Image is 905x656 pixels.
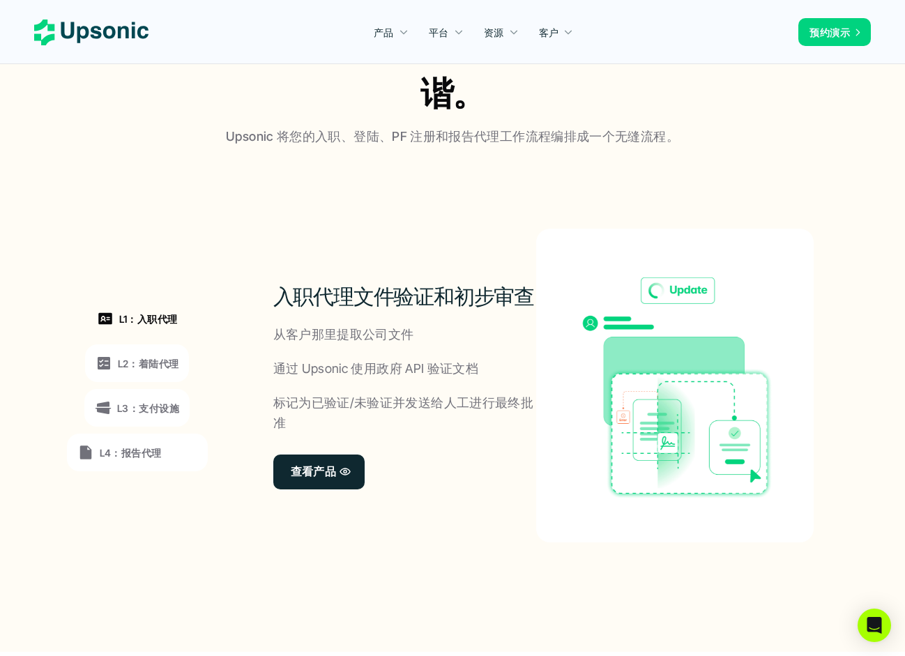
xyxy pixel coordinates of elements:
a: 产品 [365,20,417,45]
p: 平台 [429,25,449,40]
p: Upsonic 将您的入职、登陆、PF 注册和报告代理工作流程编排成一个无缝流程。 [226,127,679,147]
p: 产品 [374,25,394,40]
span: 预约演示 [809,26,850,38]
p: 资源 [484,25,504,40]
p: L2：着陆代理 [118,356,179,371]
p: L1：入职代理 [119,312,178,326]
p: L3：支付设施 [117,401,179,415]
h2: 入职代理文件验证和初步审查 [273,282,537,311]
p: 从客户那里提取公司文件 [273,325,414,345]
a: 查看产品 [273,455,365,489]
a: 预约演示 [798,18,871,46]
p: 标记为已验证/未验证并发送给人工进行最终批准 [273,393,537,434]
p: L4：报告代理 [100,445,162,460]
h2: 四个无缝的代理工作流程，完美和谐。 [185,23,720,116]
div: 打开对讲信使 [858,609,891,642]
p: 通过 Upsonic 使用政府 API 验证文档 [273,359,479,379]
p: 查看产品 [291,462,337,482]
p: 客户 [539,25,559,40]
